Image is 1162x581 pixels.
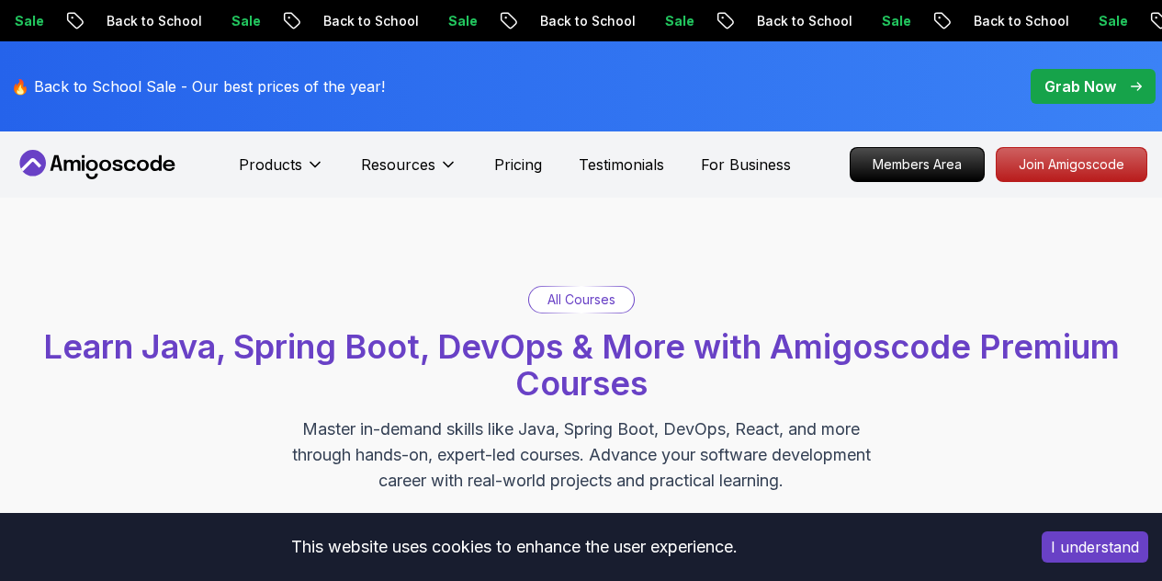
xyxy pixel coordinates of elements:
[701,154,791,176] a: For Business
[9,12,134,30] p: Back to School
[784,12,843,30] p: Sale
[1042,531,1148,563] button: Accept cookies
[494,154,542,176] a: Pricing
[239,154,324,190] button: Products
[134,12,193,30] p: Sale
[443,12,568,30] p: Back to School
[361,154,435,176] p: Resources
[996,147,1147,182] a: Join Amigoscode
[1044,75,1116,97] p: Grab Now
[226,12,351,30] p: Back to School
[850,147,985,182] a: Members Area
[14,527,1014,567] div: This website uses cookies to enhance the user experience.
[11,75,385,97] p: 🔥 Back to School Sale - Our best prices of the year!
[43,326,1120,404] span: Learn Java, Spring Boot, DevOps & More with Amigoscode Premium Courses
[273,416,890,494] p: Master in-demand skills like Java, Spring Boot, DevOps, React, and more through hands-on, expert-...
[351,12,410,30] p: Sale
[568,12,626,30] p: Sale
[239,154,302,176] p: Products
[1001,12,1060,30] p: Sale
[997,148,1146,181] p: Join Amigoscode
[876,12,1001,30] p: Back to School
[361,154,457,190] button: Resources
[579,154,664,176] a: Testimonials
[547,290,615,309] p: All Courses
[660,12,784,30] p: Back to School
[851,148,984,181] p: Members Area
